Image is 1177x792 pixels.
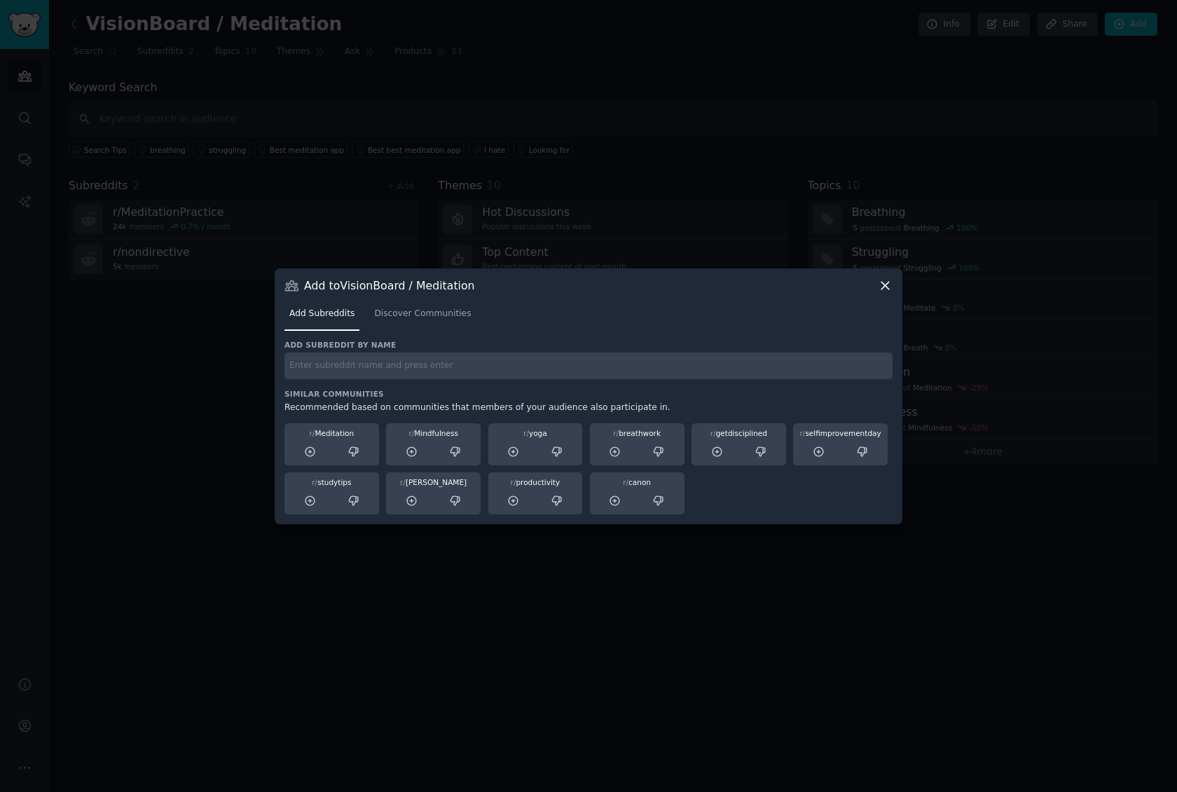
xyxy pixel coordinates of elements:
[523,429,529,437] span: r/
[284,303,359,332] a: Add Subreddits
[312,478,317,486] span: r/
[400,478,406,486] span: r/
[391,428,476,438] div: Mindfulness
[613,429,619,437] span: r/
[800,429,806,437] span: r/
[696,428,781,438] div: getdisciplined
[493,428,578,438] div: yoga
[595,428,680,438] div: breathwork
[289,428,374,438] div: Meditation
[310,429,315,437] span: r/
[284,353,893,380] input: Enter subreddit name and press enter
[284,402,893,414] div: Recommended based on communities that members of your audience also participate in.
[710,429,716,437] span: r/
[391,477,476,487] div: [PERSON_NAME]
[289,477,374,487] div: studytips
[511,478,516,486] span: r/
[284,340,893,350] h3: Add subreddit by name
[289,308,355,320] span: Add Subreddits
[493,477,578,487] div: productivity
[408,429,414,437] span: r/
[369,303,476,332] a: Discover Communities
[374,308,471,320] span: Discover Communities
[304,278,475,293] h3: Add to VisionBoard / Meditation
[595,477,680,487] div: canon
[623,478,628,486] span: r/
[798,428,883,438] div: selfimprovementday
[284,389,893,399] h3: Similar Communities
